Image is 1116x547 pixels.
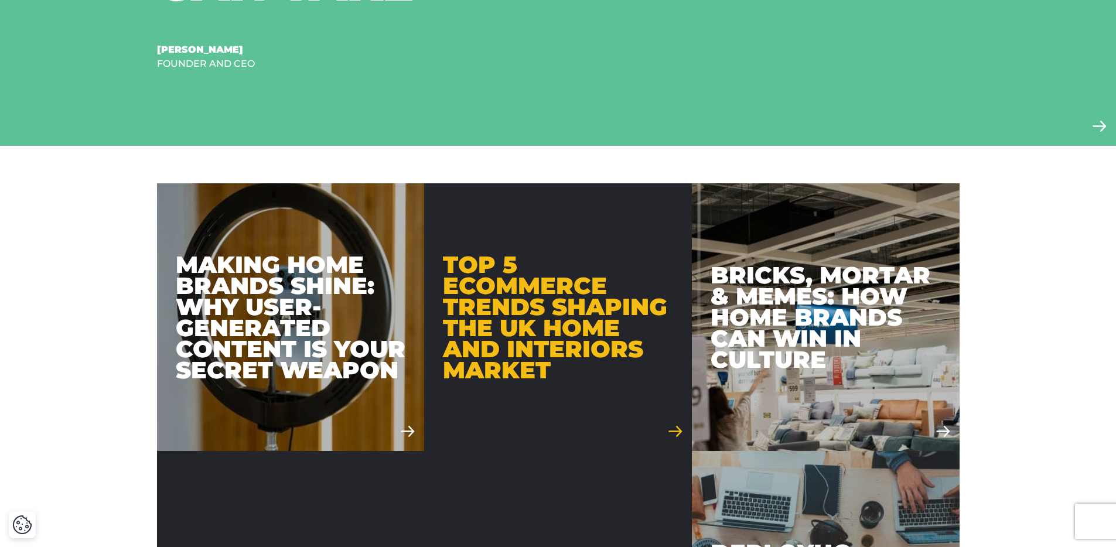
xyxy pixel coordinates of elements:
[424,183,692,451] a: Top 5 Ecommerce Trends Shaping the UK Home and Interiors Market
[12,515,32,535] img: Revisit consent button
[711,265,941,370] div: Bricks, Mortar & Memes: How Home Brands Can Win in Culture
[12,515,32,535] button: Cookie Settings
[443,254,673,381] div: Top 5 Ecommerce Trends Shaping the UK Home and Interiors Market
[157,57,550,71] div: Founder and CEO
[692,183,960,451] a: Bricks, Mortar & Memes: How Home Brands Can Win in Culture Bricks, Mortar & Memes: How Home Brand...
[176,254,406,381] div: Making Home Brands Shine: Why User-Generated Content is Your Secret Weapon
[157,43,550,57] div: [PERSON_NAME]
[157,183,425,451] a: Making Home Brands Shine: Why User-Generated Content is Your Secret Weapon Making Home Brands Shi...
